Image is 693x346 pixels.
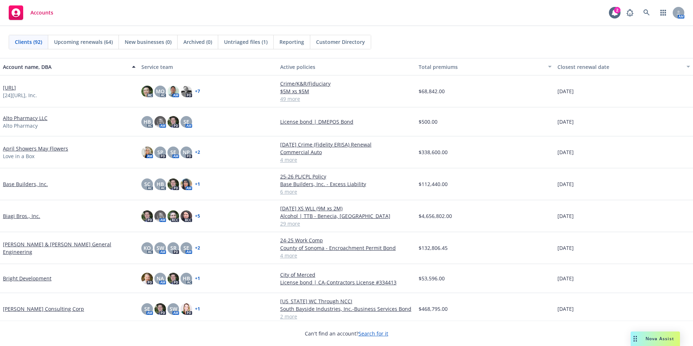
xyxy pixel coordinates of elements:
[183,244,189,252] span: SE
[3,275,51,282] a: Bright Development
[631,331,640,346] div: Drag to move
[157,180,164,188] span: HB
[557,212,574,220] span: [DATE]
[183,148,190,156] span: NP
[280,220,413,227] a: 29 more
[419,87,445,95] span: $68,842.00
[195,182,200,186] a: + 1
[3,240,136,256] a: [PERSON_NAME] & [PERSON_NAME] General Engineering
[557,87,574,95] span: [DATE]
[280,80,413,87] a: Crime/K&R/Fiduciary
[3,114,47,122] a: Alto Pharmacy LLC
[141,273,153,284] img: photo
[419,275,445,282] span: $53,596.00
[280,279,413,286] a: License bond | CA-Contractors License #334413
[144,180,150,188] span: SC
[557,244,574,252] span: [DATE]
[156,87,165,95] span: MQ
[557,180,574,188] span: [DATE]
[170,148,176,156] span: SE
[557,63,682,71] div: Closest renewal date
[631,331,680,346] button: Nova Assist
[195,214,200,218] a: + 5
[167,178,179,190] img: photo
[154,303,166,315] img: photo
[557,305,574,313] span: [DATE]
[419,148,448,156] span: $338,600.00
[6,3,56,23] a: Accounts
[141,63,274,71] div: Service team
[646,335,674,342] span: Nova Assist
[195,276,200,281] a: + 1
[183,118,189,125] span: SE
[141,86,153,97] img: photo
[557,118,574,125] span: [DATE]
[305,330,388,337] span: Can't find an account?
[180,210,192,222] img: photo
[358,330,388,337] a: Search for it
[144,305,150,313] span: SE
[280,118,413,125] a: License bond | DMEPOS Bond
[138,58,277,75] button: Service team
[419,180,448,188] span: $112,440.00
[195,307,200,311] a: + 1
[180,86,192,97] img: photo
[279,38,304,46] span: Reporting
[280,148,413,156] a: Commercial Auto
[416,58,554,75] button: Total premiums
[614,7,621,13] div: 2
[3,63,128,71] div: Account name, DBA
[557,148,574,156] span: [DATE]
[419,118,437,125] span: $500.00
[183,275,190,282] span: HB
[154,210,166,222] img: photo
[280,212,413,220] a: Alcohol | TTB - Benecia, [GEOGRAPHIC_DATA]
[623,5,637,20] a: Report a Bug
[277,58,416,75] button: Active policies
[167,210,179,222] img: photo
[280,63,413,71] div: Active policies
[180,178,192,190] img: photo
[167,116,179,128] img: photo
[144,244,151,252] span: KO
[157,244,164,252] span: SW
[419,212,452,220] span: $4,656,802.00
[557,275,574,282] span: [DATE]
[195,150,200,155] a: + 2
[656,5,671,20] a: Switch app
[141,210,153,222] img: photo
[224,38,267,46] span: Untriaged files (1)
[3,152,34,160] span: Love in a Box
[639,5,654,20] a: Search
[3,91,37,99] span: [24][URL], Inc.
[195,89,200,94] a: + 7
[280,252,413,259] a: 4 more
[170,305,177,313] span: SW
[183,38,212,46] span: Archived (0)
[167,273,179,284] img: photo
[280,87,413,95] a: $5M xs $5M
[280,141,413,148] a: [DATE] Crime (Fidelity ERISA) Renewal
[280,95,413,103] a: 49 more
[280,313,413,320] a: 2 more
[280,188,413,195] a: 6 more
[180,303,192,315] img: photo
[280,205,413,212] a: [DATE] XS WLL (9M xs 2M)
[419,244,448,252] span: $132,806.45
[157,148,163,156] span: SP
[167,86,179,97] img: photo
[555,58,693,75] button: Closest renewal date
[316,38,365,46] span: Customer Directory
[280,236,413,244] a: 24-25 Work Comp
[54,38,113,46] span: Upcoming renewals (64)
[30,10,53,16] span: Accounts
[15,38,42,46] span: Clients (92)
[3,180,48,188] a: Base Builders, Inc.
